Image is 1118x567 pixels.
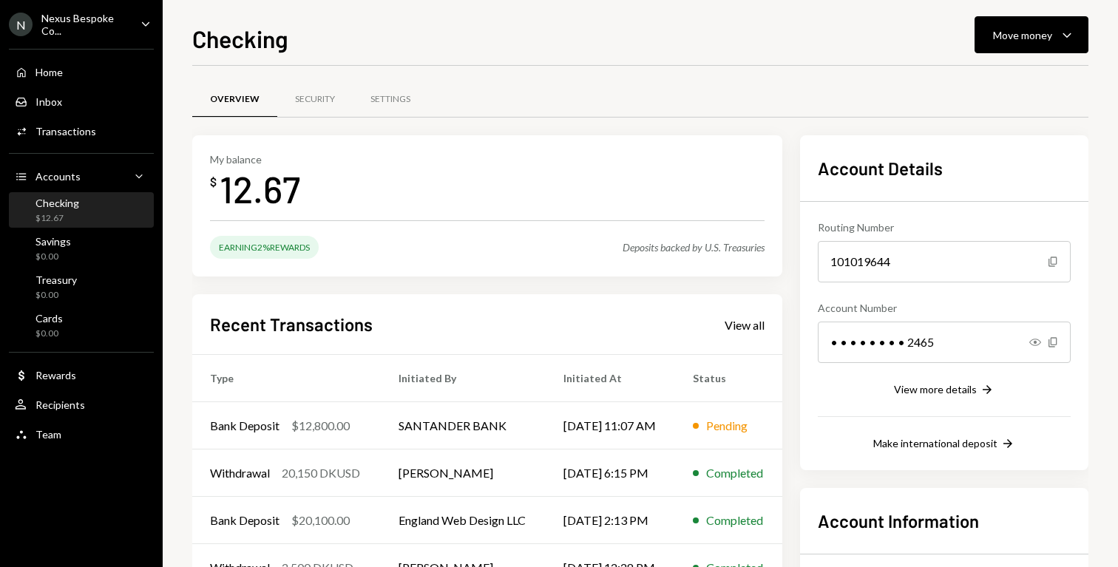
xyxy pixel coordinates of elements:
[381,449,546,497] td: [PERSON_NAME]
[210,153,300,166] div: My balance
[35,327,63,340] div: $0.00
[818,220,1071,235] div: Routing Number
[9,269,154,305] a: Treasury$0.00
[381,497,546,544] td: England Web Design LLC
[282,464,360,482] div: 20,150 DKUSD
[725,316,765,333] a: View all
[35,251,71,263] div: $0.00
[9,308,154,343] a: Cards$0.00
[35,212,79,225] div: $12.67
[546,497,675,544] td: [DATE] 2:13 PM
[9,391,154,418] a: Recipients
[220,166,300,212] div: 12.67
[210,174,217,189] div: $
[9,118,154,144] a: Transactions
[706,417,748,435] div: Pending
[9,58,154,85] a: Home
[295,93,335,106] div: Security
[9,421,154,447] a: Team
[192,355,381,402] th: Type
[9,231,154,266] a: Savings$0.00
[370,93,410,106] div: Settings
[894,382,995,398] button: View more details
[35,66,63,78] div: Home
[35,369,76,381] div: Rewards
[35,274,77,286] div: Treasury
[35,170,81,183] div: Accounts
[725,318,765,333] div: View all
[706,512,763,529] div: Completed
[975,16,1088,53] button: Move money
[210,512,279,529] div: Bank Deposit
[210,93,260,106] div: Overview
[192,81,277,118] a: Overview
[291,417,350,435] div: $12,800.00
[9,192,154,228] a: Checking$12.67
[35,312,63,325] div: Cards
[192,24,288,53] h1: Checking
[41,12,129,37] div: Nexus Bespoke Co...
[675,355,782,402] th: Status
[210,312,373,336] h2: Recent Transactions
[35,428,61,441] div: Team
[9,13,33,36] div: N
[291,512,350,529] div: $20,100.00
[818,509,1071,533] h2: Account Information
[277,81,353,118] a: Security
[993,27,1052,43] div: Move money
[818,241,1071,282] div: 101019644
[546,402,675,449] td: [DATE] 11:07 AM
[623,241,765,254] div: Deposits backed by U.S. Treasuries
[210,236,319,259] div: Earning 2% Rewards
[873,436,1015,452] button: Make international deposit
[353,81,428,118] a: Settings
[210,464,270,482] div: Withdrawal
[35,197,79,209] div: Checking
[381,402,546,449] td: SANTANDER BANK
[706,464,763,482] div: Completed
[9,163,154,189] a: Accounts
[35,398,85,411] div: Recipients
[9,88,154,115] a: Inbox
[35,125,96,137] div: Transactions
[35,95,62,108] div: Inbox
[546,355,675,402] th: Initiated At
[35,289,77,302] div: $0.00
[873,437,997,449] div: Make international deposit
[381,355,546,402] th: Initiated By
[546,449,675,497] td: [DATE] 6:15 PM
[894,383,977,395] div: View more details
[818,300,1071,316] div: Account Number
[9,361,154,388] a: Rewards
[818,322,1071,363] div: • • • • • • • • 2465
[818,156,1071,180] h2: Account Details
[210,417,279,435] div: Bank Deposit
[35,235,71,248] div: Savings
